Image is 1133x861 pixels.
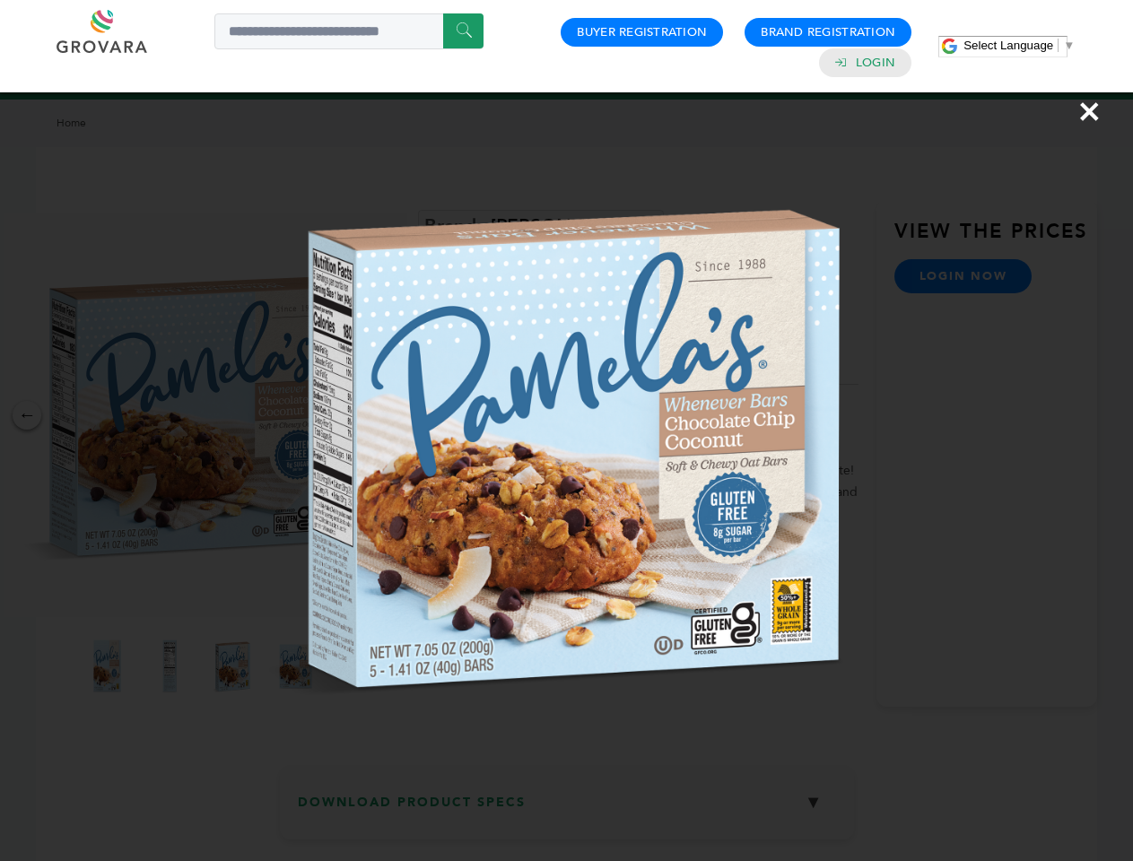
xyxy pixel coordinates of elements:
[856,55,895,71] a: Login
[761,24,895,40] a: Brand Registration
[214,13,484,49] input: Search a product or brand...
[1058,39,1059,52] span: ​
[1077,86,1102,136] span: ×
[577,24,707,40] a: Buyer Registration
[1063,39,1075,52] span: ▼
[963,39,1075,52] a: Select Language​
[222,103,911,792] img: Image Preview
[963,39,1053,52] span: Select Language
